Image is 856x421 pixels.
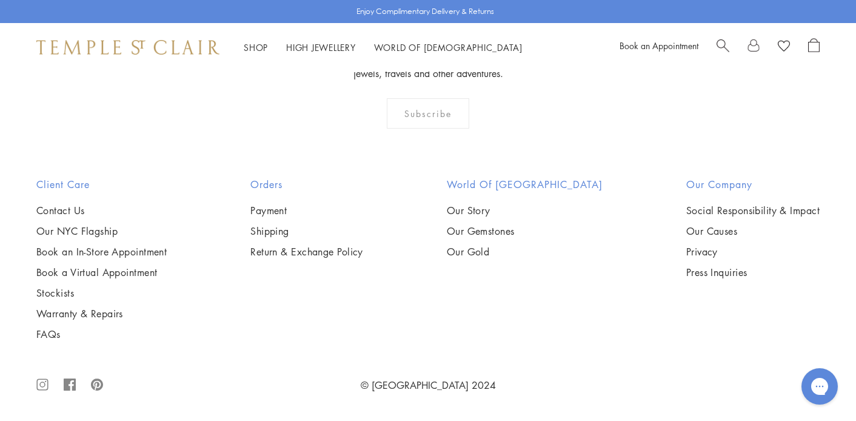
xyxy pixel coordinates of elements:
a: Privacy [686,245,820,258]
h2: Our Company [686,177,820,192]
a: Warranty & Repairs [36,307,167,320]
a: World of [DEMOGRAPHIC_DATA]World of [DEMOGRAPHIC_DATA] [374,41,523,53]
h2: World of [GEOGRAPHIC_DATA] [447,177,603,192]
a: Social Responsibility & Impact [686,204,820,217]
a: Open Shopping Bag [808,38,820,56]
a: ShopShop [244,41,268,53]
a: Press Inquiries [686,266,820,279]
a: Stockists [36,286,167,300]
iframe: Gorgias live chat messenger [795,364,844,409]
a: Contact Us [36,204,167,217]
a: Book an In-Store Appointment [36,245,167,258]
a: Shipping [250,224,363,238]
a: Return & Exchange Policy [250,245,363,258]
div: Subscribe [387,98,470,129]
nav: Main navigation [244,40,523,55]
a: Our Gold [447,245,603,258]
a: Book a Virtual Appointment [36,266,167,279]
h2: Client Care [36,177,167,192]
a: © [GEOGRAPHIC_DATA] 2024 [361,379,496,392]
a: FAQs [36,328,167,341]
a: High JewelleryHigh Jewellery [286,41,356,53]
a: Our Story [447,204,603,217]
a: Book an Appointment [620,39,698,52]
a: Payment [250,204,363,217]
a: Search [717,38,729,56]
a: Our NYC Flagship [36,224,167,238]
a: Our Causes [686,224,820,238]
img: Temple St. Clair [36,40,219,55]
p: Enjoy Complimentary Delivery & Returns [356,5,494,18]
h2: Orders [250,177,363,192]
a: View Wishlist [778,38,790,56]
a: Our Gemstones [447,224,603,238]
